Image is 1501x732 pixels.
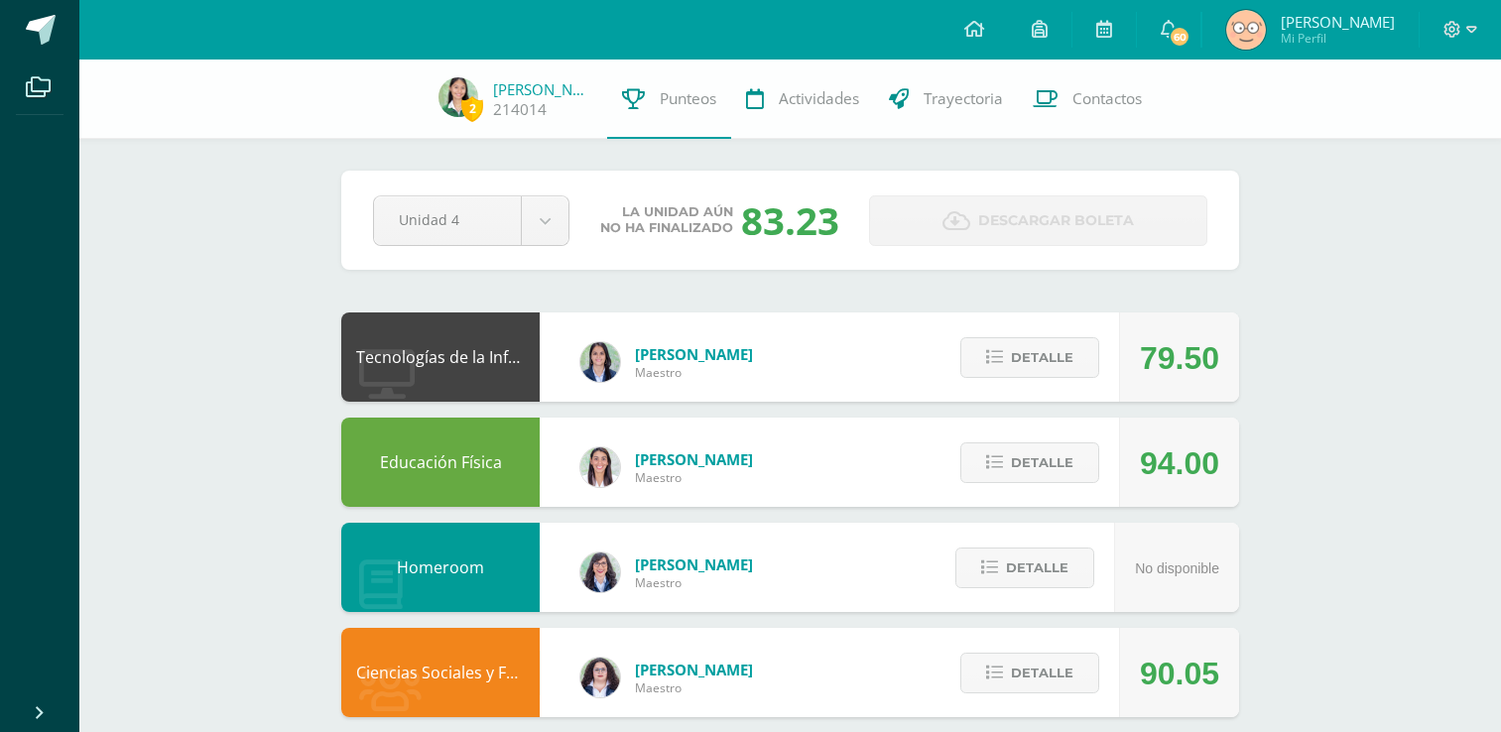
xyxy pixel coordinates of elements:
[461,96,483,121] span: 2
[660,88,716,109] span: Punteos
[341,418,540,507] div: Educación Física
[600,204,733,236] span: La unidad aún no ha finalizado
[635,344,753,364] span: [PERSON_NAME]
[341,523,540,612] div: Homeroom
[1011,339,1073,376] span: Detalle
[493,79,592,99] a: [PERSON_NAME]
[399,196,496,243] span: Unidad 4
[635,364,753,381] span: Maestro
[1140,419,1219,508] div: 94.00
[493,99,547,120] a: 214014
[955,548,1094,588] button: Detalle
[1135,560,1219,576] span: No disponible
[731,60,874,139] a: Actividades
[607,60,731,139] a: Punteos
[779,88,859,109] span: Actividades
[1072,88,1142,109] span: Contactos
[580,342,620,382] img: 7489ccb779e23ff9f2c3e89c21f82ed0.png
[1011,444,1073,481] span: Detalle
[1226,10,1266,50] img: fd306861ef862bb41144000d8b4d6f5f.png
[1011,655,1073,691] span: Detalle
[978,196,1134,245] span: Descargar boleta
[1140,313,1219,403] div: 79.50
[341,312,540,402] div: Tecnologías de la Información y Comunicación: Computación
[924,88,1003,109] span: Trayectoria
[1281,30,1395,47] span: Mi Perfil
[960,442,1099,483] button: Detalle
[374,196,568,245] a: Unidad 4
[580,447,620,487] img: 68dbb99899dc55733cac1a14d9d2f825.png
[741,194,839,246] div: 83.23
[635,574,753,591] span: Maestro
[960,653,1099,693] button: Detalle
[635,449,753,469] span: [PERSON_NAME]
[1140,629,1219,718] div: 90.05
[960,337,1099,378] button: Detalle
[1006,549,1068,586] span: Detalle
[1169,26,1190,48] span: 60
[580,552,620,592] img: 01c6c64f30021d4204c203f22eb207bb.png
[1018,60,1157,139] a: Contactos
[635,679,753,696] span: Maestro
[635,469,753,486] span: Maestro
[341,628,540,717] div: Ciencias Sociales y Formación Ciudadana
[635,660,753,679] span: [PERSON_NAME]
[438,77,478,117] img: 3247cecd46813d2f61d58a2c5d2352f6.png
[580,658,620,697] img: ba02aa29de7e60e5f6614f4096ff8928.png
[635,554,753,574] span: [PERSON_NAME]
[1281,12,1395,32] span: [PERSON_NAME]
[874,60,1018,139] a: Trayectoria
